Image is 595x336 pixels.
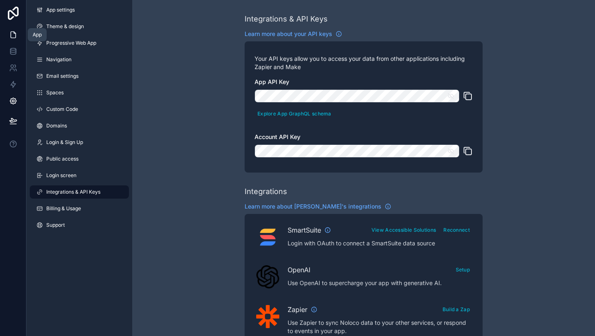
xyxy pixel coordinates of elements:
[369,224,439,236] button: View Accessible Solutions
[46,139,83,146] span: Login & Sign Up
[256,226,279,249] img: SmartSuite
[245,30,342,38] a: Learn more about your API keys
[245,30,332,38] span: Learn more about your API keys
[46,189,100,195] span: Integrations & API Keys
[288,225,321,235] span: SmartSuite
[440,303,473,315] button: Build a Zap
[46,222,65,228] span: Support
[46,106,78,113] span: Custom Code
[30,119,129,132] a: Domains
[30,136,129,149] a: Login & Sign Up
[256,265,279,288] img: OpenAI
[453,265,473,273] a: Setup
[288,305,307,314] span: Zapier
[46,205,81,212] span: Billing & Usage
[46,73,79,79] span: Email settings
[46,56,71,63] span: Navigation
[46,23,84,30] span: Theme & design
[30,20,129,33] a: Theme & design
[46,122,67,129] span: Domains
[33,31,42,38] div: App
[288,239,473,247] p: Login with OAuth to connect a SmartSuite data source
[30,218,129,232] a: Support
[245,202,391,211] a: Learn more about [PERSON_NAME]'s integrations
[30,53,129,66] a: Navigation
[245,13,328,25] div: Integrations & API Keys
[30,152,129,166] a: Public access
[440,305,473,313] a: Build a Zap
[440,225,473,233] a: Reconnect
[30,86,129,99] a: Spaces
[288,279,473,287] p: Use OpenAI to supercharge your app with generative AI.
[30,169,129,182] a: Login screen
[30,202,129,215] a: Billing & Usage
[369,225,439,233] a: View Accessible Solutions
[46,172,76,179] span: Login screen
[440,224,473,236] button: Reconnect
[255,55,473,71] p: Your API keys allow you to access your data from other applications including Zapier and Make
[288,319,473,335] p: Use Zapier to sync Noloco data to your other services, or respond to events in your app.
[255,108,334,120] button: Explore App GraphQL schema
[30,103,129,116] a: Custom Code
[46,156,79,162] span: Public access
[30,70,129,83] a: Email settings
[255,78,289,85] span: App API Key
[46,40,96,46] span: Progressive Web App
[256,305,279,328] img: Zapier
[453,264,473,276] button: Setup
[46,7,75,13] span: App settings
[255,133,300,140] span: Account API Key
[245,202,381,211] span: Learn more about [PERSON_NAME]'s integrations
[245,186,287,197] div: Integrations
[288,265,310,275] span: OpenAI
[30,3,129,17] a: App settings
[30,36,129,50] a: Progressive Web App
[46,89,64,96] span: Spaces
[30,185,129,199] a: Integrations & API Keys
[255,109,334,117] a: Explore App GraphQL schema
